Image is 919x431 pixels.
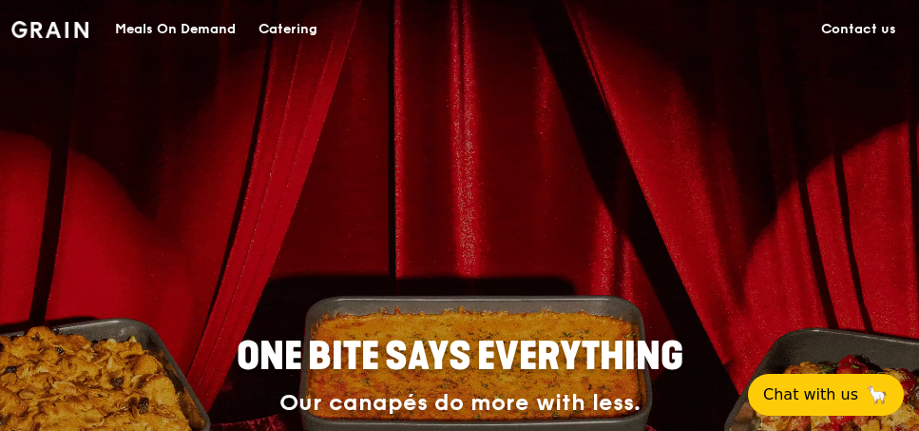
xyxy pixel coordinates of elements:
[748,374,904,416] button: Chat with us🦙
[866,383,889,406] span: 🦙
[763,383,858,406] span: Chat with us
[153,390,767,417] div: Our canapés do more with less.
[237,334,683,380] span: ONE BITE SAYS EVERYTHING
[11,21,88,38] img: Grain
[115,1,236,58] div: Meals On Demand
[258,1,317,58] div: Catering
[247,1,329,58] a: Catering
[810,1,908,58] a: Contact us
